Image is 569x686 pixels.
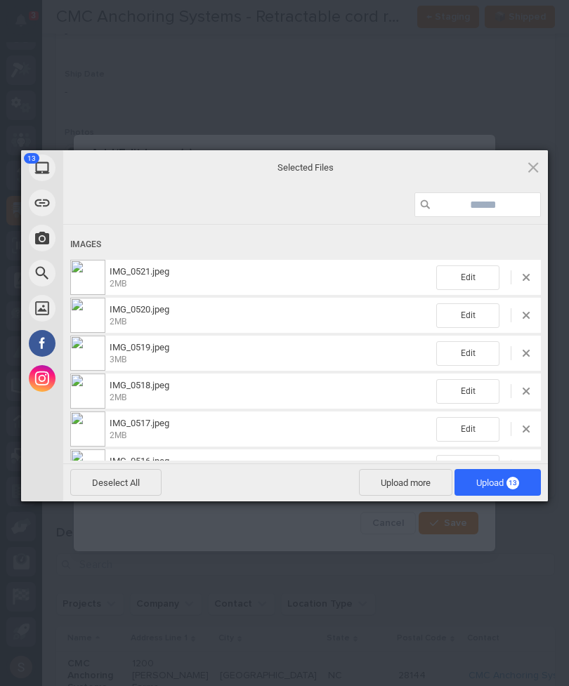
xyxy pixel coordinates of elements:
[110,418,169,428] span: IMG_0517.jpeg
[21,185,190,220] div: Link (URL)
[436,303,499,328] span: Edit
[70,469,162,496] span: Deselect All
[70,336,105,371] img: 9fa0b4fb-df06-476e-81bc-5c97ac2ff328
[105,266,436,289] span: IMG_0521.jpeg
[506,477,519,489] span: 13
[165,161,446,173] span: Selected Files
[525,159,541,175] span: Click here or hit ESC to close picker
[454,469,541,496] span: Upload
[110,380,169,390] span: IMG_0518.jpeg
[70,298,105,333] img: dbdd62a4-91ac-4cea-994b-b913d5436e83
[105,380,436,403] span: IMG_0518.jpeg
[70,260,105,295] img: 7d044b31-198e-411d-b503-92e31f2b12ea
[436,265,499,290] span: Edit
[70,232,541,258] div: Images
[21,361,190,396] div: Instagram
[105,418,436,441] span: IMG_0517.jpeg
[110,393,126,402] span: 2MB
[21,326,190,361] div: Facebook
[70,374,105,409] img: db174cb9-8443-4d6a-b485-12d5de8e03fc
[21,150,190,185] div: My Device
[105,304,436,327] span: IMG_0520.jpeg
[110,266,169,277] span: IMG_0521.jpeg
[110,317,126,326] span: 2MB
[436,455,499,480] span: Edit
[436,379,499,404] span: Edit
[105,456,436,479] span: IMG_0516.jpeg
[21,291,190,326] div: Unsplash
[359,469,452,496] span: Upload more
[436,417,499,442] span: Edit
[21,220,190,256] div: Take Photo
[105,342,436,365] span: IMG_0519.jpeg
[110,342,169,352] span: IMG_0519.jpeg
[436,341,499,366] span: Edit
[70,449,105,484] img: ec795774-d48e-458b-894c-6f5a3e91d829
[24,153,39,164] span: 13
[110,456,169,466] span: IMG_0516.jpeg
[110,355,126,364] span: 3MB
[21,256,190,291] div: Web Search
[70,411,105,447] img: 03bb4e65-638e-4000-9b6a-9867f6d97f8d
[110,304,169,315] span: IMG_0520.jpeg
[110,279,126,289] span: 2MB
[476,477,519,488] span: Upload
[110,430,126,440] span: 2MB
